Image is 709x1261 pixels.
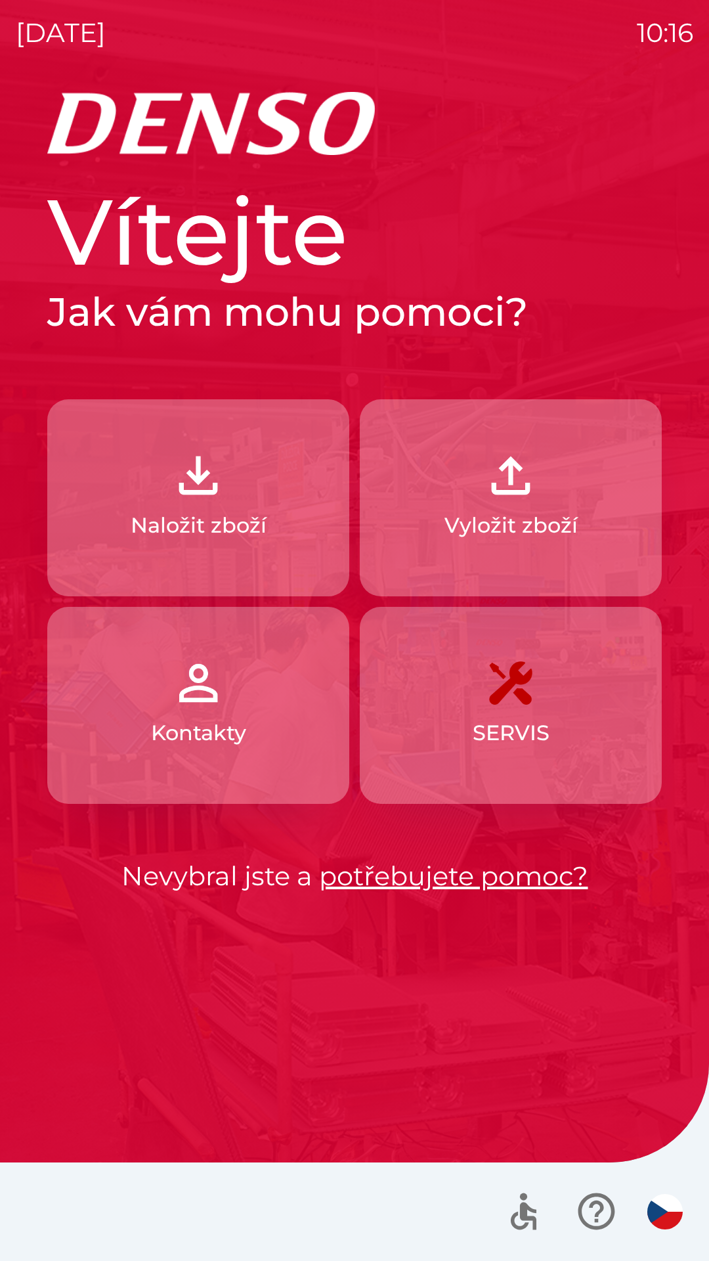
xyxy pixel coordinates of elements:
[444,510,578,541] p: Vyložit zboží
[47,176,662,288] h1: Vítejte
[47,92,662,155] img: Logo
[47,399,349,596] button: Naložit zboží
[319,860,588,892] a: potřebujete pomoc?
[47,288,662,336] h2: Jak vám mohu pomoci?
[482,654,540,712] img: 7408382d-57dc-4d4c-ad5a-dca8f73b6e74.png
[647,1194,683,1229] img: cs flag
[47,856,662,896] p: Nevybral jste a
[637,13,693,53] p: 10:16
[169,654,227,712] img: 072f4d46-cdf8-44b2-b931-d189da1a2739.png
[151,717,246,749] p: Kontakty
[482,447,540,504] img: 2fb22d7f-6f53-46d3-a092-ee91fce06e5d.png
[169,447,227,504] img: 918cc13a-b407-47b8-8082-7d4a57a89498.png
[47,607,349,804] button: Kontakty
[131,510,267,541] p: Naložit zboží
[360,399,662,596] button: Vyložit zboží
[360,607,662,804] button: SERVIS
[16,13,106,53] p: [DATE]
[473,717,549,749] p: SERVIS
